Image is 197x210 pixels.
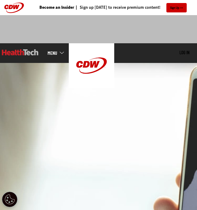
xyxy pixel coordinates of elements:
[2,49,38,55] img: Home
[39,5,74,10] a: Become an Insider
[2,192,17,207] div: Cookie Settings
[69,83,114,90] a: CDW
[166,3,187,12] a: Sign Up
[2,192,17,207] button: Open Preferences
[69,43,114,88] img: Home
[74,5,160,10] a: Sign up [DATE] to receive premium content!
[48,51,69,55] a: mobile-menu
[179,50,189,55] a: Log in
[179,50,189,56] div: User menu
